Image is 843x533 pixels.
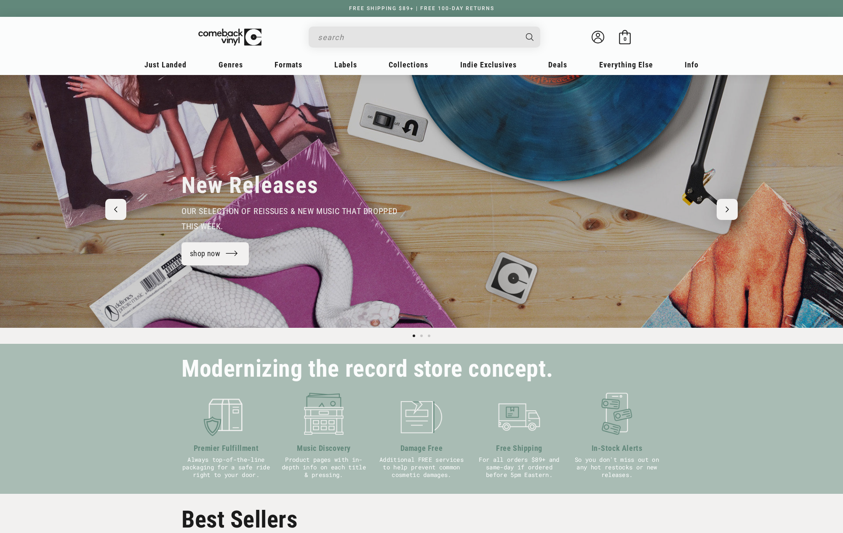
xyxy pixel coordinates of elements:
div: Search [309,27,540,48]
button: Load slide 3 of 3 [425,332,433,340]
p: Additional FREE services to help prevent common cosmetic damages. [377,456,466,479]
h3: Music Discovery [279,442,368,454]
span: Just Landed [144,60,187,69]
span: Indie Exclusives [460,60,517,69]
span: Everything Else [599,60,653,69]
span: Formats [275,60,302,69]
a: shop now [181,242,249,265]
p: Always top-of-the-line packaging for a safe ride right to your door. [181,456,271,479]
span: Info [685,60,699,69]
span: our selection of reissues & new music that dropped this week. [181,206,397,231]
span: 0 [624,36,627,42]
h3: In-Stock Alerts [572,442,662,454]
h2: Modernizing the record store concept. [181,359,553,379]
button: Load slide 2 of 3 [418,332,425,340]
p: So you don't miss out on any hot restocks or new releases. [572,456,662,479]
h3: Free Shipping [475,442,564,454]
button: Next slide [717,199,738,220]
button: Previous slide [105,199,126,220]
p: Product pages with in-depth info on each title & pressing. [279,456,368,479]
span: Genres [219,60,243,69]
a: FREE SHIPPING $89+ | FREE 100-DAY RETURNS [341,5,503,11]
h3: Premier Fulfillment [181,442,271,454]
input: search [318,29,518,46]
span: Collections [389,60,428,69]
p: For all orders $89+ and same-day if ordered before 5pm Eastern. [475,456,564,479]
h2: New Releases [181,171,319,199]
button: Search [519,27,542,48]
span: Labels [334,60,357,69]
button: Load slide 1 of 3 [410,332,418,340]
span: Deals [548,60,567,69]
h3: Damage Free [377,442,466,454]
